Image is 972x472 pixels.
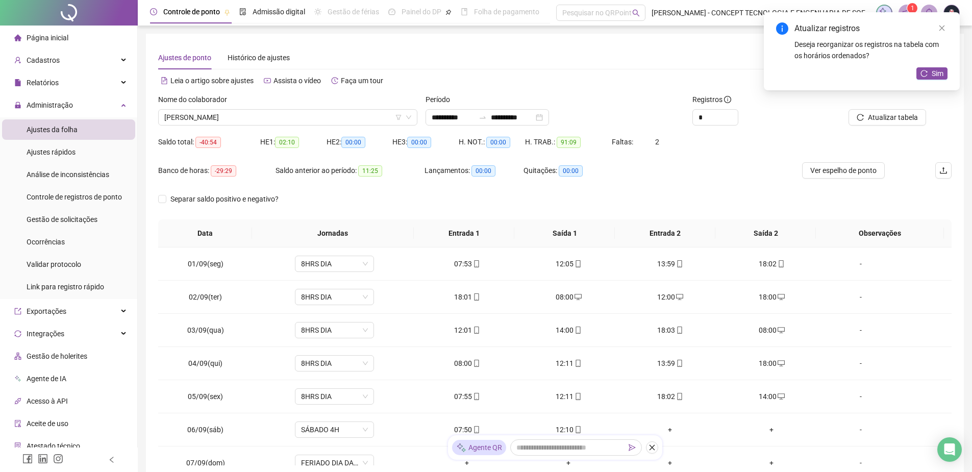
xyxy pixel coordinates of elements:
[559,165,583,177] span: 00:00
[615,219,715,247] th: Entrada 2
[879,7,890,18] img: sparkle-icon.fc2bf0ac1784a2077858766a79e2daf3.svg
[327,136,393,148] div: HE 2:
[675,327,683,334] span: mobile
[14,442,21,450] span: solution
[729,457,814,468] div: +
[916,67,948,80] button: Sim
[38,454,48,464] span: linkedin
[628,424,713,435] div: +
[260,136,327,148] div: HE 1:
[831,424,891,435] div: -
[729,391,814,402] div: 14:00
[27,283,104,291] span: Link para registro rápido
[195,137,221,148] span: -40:54
[27,238,65,246] span: Ocorrências
[166,193,283,205] span: Separar saldo positivo e negativo?
[158,165,276,177] div: Banco de horas:
[628,258,713,269] div: 13:59
[27,56,60,64] span: Cadastros
[472,360,480,367] span: mobile
[932,68,943,79] span: Sim
[675,360,683,367] span: mobile
[628,457,713,468] div: +
[170,77,254,85] span: Leia o artigo sobre ajustes
[301,256,368,271] span: 8HRS DIA
[14,102,21,109] span: lock
[158,219,252,247] th: Data
[253,8,305,16] span: Admissão digital
[612,138,635,146] span: Faltas:
[14,420,21,427] span: audit
[328,8,379,16] span: Gestão de férias
[161,77,168,84] span: file-text
[445,9,452,15] span: pushpin
[264,77,271,84] span: youtube
[526,391,611,402] div: 12:11
[341,77,383,85] span: Faça um tour
[407,137,431,148] span: 00:00
[27,34,68,42] span: Página inicial
[301,389,368,404] span: 8HRS DIA
[187,426,223,434] span: 06/09(sáb)
[275,137,299,148] span: 02:10
[27,79,59,87] span: Relatórios
[907,3,917,13] sup: 1
[802,162,885,179] button: Ver espelho de ponto
[911,5,914,12] span: 1
[425,457,510,468] div: +
[831,258,891,269] div: -
[938,24,945,32] span: close
[777,393,785,400] span: desktop
[632,9,640,17] span: search
[831,291,891,303] div: -
[628,391,713,402] div: 18:02
[239,8,246,15] span: file-done
[27,307,66,315] span: Exportações
[14,353,21,360] span: apartment
[715,219,816,247] th: Saída 2
[14,79,21,86] span: file
[557,137,581,148] span: 91:09
[392,136,459,148] div: HE 3:
[525,136,612,148] div: H. TRAB.:
[27,397,68,405] span: Acesso à API
[27,170,109,179] span: Análise de inconsistências
[14,398,21,405] span: api
[937,437,962,462] div: Open Intercom Messenger
[629,444,636,451] span: send
[158,54,211,62] span: Ajustes de ponto
[574,327,582,334] span: mobile
[729,424,814,435] div: +
[273,77,321,85] span: Assista o vídeo
[228,54,290,62] span: Histórico de ajustes
[425,325,510,336] div: 12:01
[628,291,713,303] div: 12:00
[27,193,122,201] span: Controle de registros de ponto
[461,8,468,15] span: book
[777,360,785,367] span: desktop
[14,308,21,315] span: export
[479,113,487,121] span: to
[301,356,368,371] span: 8HRS DIA
[27,442,80,450] span: Atestado técnico
[358,165,382,177] span: 11:25
[824,228,936,239] span: Observações
[472,426,480,433] span: mobile
[27,126,78,134] span: Ajustes da folha
[652,7,870,18] span: [PERSON_NAME] - CONCEPT TECNOLOGIA E ENGENHARIA DE SOFTWARE
[526,291,611,303] div: 08:00
[188,392,223,401] span: 05/09(sex)
[574,293,582,301] span: desktop
[675,260,683,267] span: mobile
[459,136,525,148] div: H. NOT.:
[675,293,683,301] span: desktop
[649,444,656,451] span: close
[27,375,66,383] span: Agente de IA
[902,8,911,17] span: notification
[526,325,611,336] div: 14:00
[920,70,928,77] span: reload
[158,94,234,105] label: Nome do colaborador
[388,8,395,15] span: dashboard
[777,260,785,267] span: mobile
[276,165,425,177] div: Saldo anterior ao período:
